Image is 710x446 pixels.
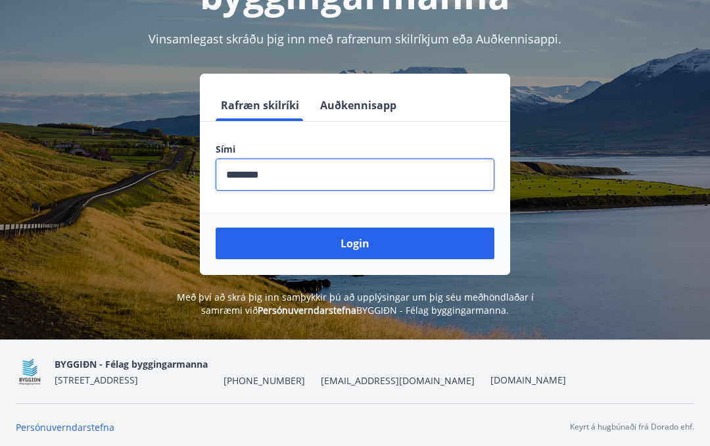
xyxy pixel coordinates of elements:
span: [EMAIL_ADDRESS][DOMAIN_NAME] [321,374,475,387]
span: [STREET_ADDRESS] [55,374,138,386]
button: Login [216,228,494,259]
button: Rafræn skilríki [216,89,304,121]
span: Með því að skrá þig inn samþykkir þú að upplýsingar um þig séu meðhöndlaðar í samræmi við BYGGIÐN... [177,291,534,316]
p: Keyrt á hugbúnaði frá Dorado ehf. [570,421,694,433]
a: Persónuverndarstefna [16,421,114,434]
span: Vinsamlegast skráðu þig inn með rafrænum skilríkjum eða Auðkennisappi. [149,31,561,47]
span: [PHONE_NUMBER] [224,374,305,387]
span: BYGGIÐN - Félag byggingarmanna [55,358,208,370]
img: BKlGVmlTW1Qrz68WFGMFQUcXHWdQd7yePWMkvn3i.png [16,358,44,386]
button: Auðkennisapp [315,89,402,121]
label: Sími [216,143,494,156]
a: [DOMAIN_NAME] [490,374,566,386]
a: Persónuverndarstefna [258,304,356,316]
